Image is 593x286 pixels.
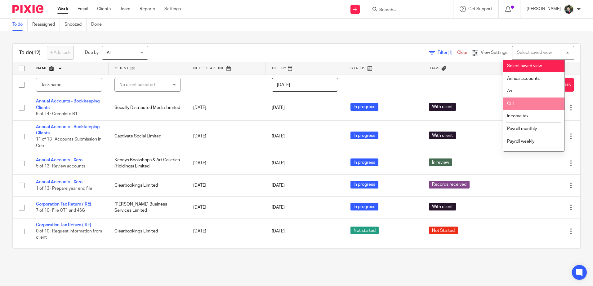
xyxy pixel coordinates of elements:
[164,6,181,12] a: Settings
[272,78,338,92] input: Pick a date
[108,244,187,270] td: SBH Events EU Limited
[517,50,552,55] div: Select saved view
[78,6,88,12] a: Email
[12,5,43,13] img: Pixie
[344,75,423,95] td: ---
[36,180,82,184] a: Annual Accounts - Xero
[36,229,102,240] span: 0 of 10 · Request Information from client
[97,6,111,12] a: Clients
[12,19,28,31] a: To do
[429,227,458,234] span: Not Started
[481,50,507,55] span: View Settings
[187,95,265,120] td: [DATE]
[65,19,87,31] a: Snoozed
[448,50,453,55] span: (1)
[507,76,540,81] span: Annual accounts
[32,50,41,55] span: (12)
[272,106,285,110] span: [DATE]
[85,50,99,56] p: Due by
[507,89,512,93] span: As
[350,158,378,166] span: In progress
[36,186,92,191] span: 1 of 13 · Prepare year end file
[429,103,456,111] span: With client
[187,75,265,95] td: ---
[272,229,285,233] span: [DATE]
[108,120,187,152] td: Captivate Social Limited
[429,181,470,188] span: Records received
[108,174,187,196] td: Clearbookings Limited
[187,197,265,219] td: [DATE]
[140,6,155,12] a: Reports
[36,99,100,110] a: Annual Accounts - Bookkeeping Clients
[187,152,265,174] td: [DATE]
[36,223,91,227] a: Corporation Tax Return (IRE)
[36,164,85,169] span: 5 of 13 · Review accounts
[350,227,379,234] span: Not started
[187,120,265,152] td: [DATE]
[507,102,514,106] span: Ct1
[36,125,100,135] a: Annual Accounts - Bookkeeping Clients
[36,202,91,206] a: Corporation Tax Return (IRE)
[187,219,265,244] td: [DATE]
[19,50,41,56] h1: To do
[468,7,492,11] span: Get Support
[564,4,574,14] img: Jade.jpeg
[350,203,378,210] span: In progress
[36,158,82,162] a: Annual Accounts - Xero
[350,181,378,188] span: In progress
[187,244,265,270] td: [DATE]
[36,78,102,92] input: Task name
[32,19,60,31] a: Reassigned
[272,134,285,138] span: [DATE]
[108,152,187,174] td: Kennys Bookshops & Art Galleries (Holdings) Limited
[47,46,74,60] a: + Add task
[429,132,456,139] span: With client
[423,75,502,95] td: ---
[187,174,265,196] td: [DATE]
[36,137,101,148] span: 11 of 13 · Accounts Submission in Core
[108,95,187,120] td: Socially Distributed Media Limited
[527,6,561,12] p: [PERSON_NAME]
[429,203,456,210] span: With client
[36,208,85,213] span: 7 of 10 · File CT1 and 46G
[108,219,187,244] td: Clearbookings Limited
[457,50,467,55] a: Clear
[507,64,542,68] span: Select saved view
[507,139,534,144] span: Payroll weekly
[507,127,537,131] span: Payroll monthly
[429,158,452,166] span: In review
[272,183,285,188] span: [DATE]
[350,132,378,139] span: In progress
[120,6,130,12] a: Team
[107,51,111,55] span: All
[438,50,457,55] span: Filter
[272,205,285,210] span: [DATE]
[36,112,78,116] span: 9 of 14 · Complete B1
[350,103,378,111] span: In progress
[507,114,528,118] span: Income tax
[57,6,68,12] a: Work
[108,197,187,219] td: [PERSON_NAME] Business Services Limited
[91,19,106,31] a: Done
[119,78,168,91] div: No client selected
[429,67,440,70] span: Tags
[272,161,285,165] span: [DATE]
[379,7,435,13] input: Search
